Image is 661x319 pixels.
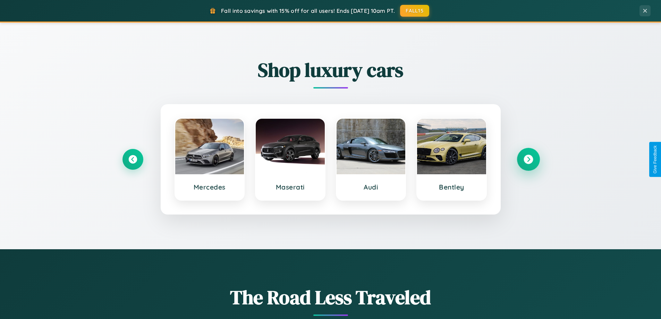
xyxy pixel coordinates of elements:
[344,183,399,191] h3: Audi
[424,183,479,191] h3: Bentley
[221,7,395,14] span: Fall into savings with 15% off for all users! Ends [DATE] 10am PT.
[122,284,539,311] h1: The Road Less Traveled
[653,145,658,174] div: Give Feedback
[400,5,429,17] button: FALL15
[263,183,318,191] h3: Maserati
[182,183,237,191] h3: Mercedes
[122,57,539,83] h2: Shop luxury cars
